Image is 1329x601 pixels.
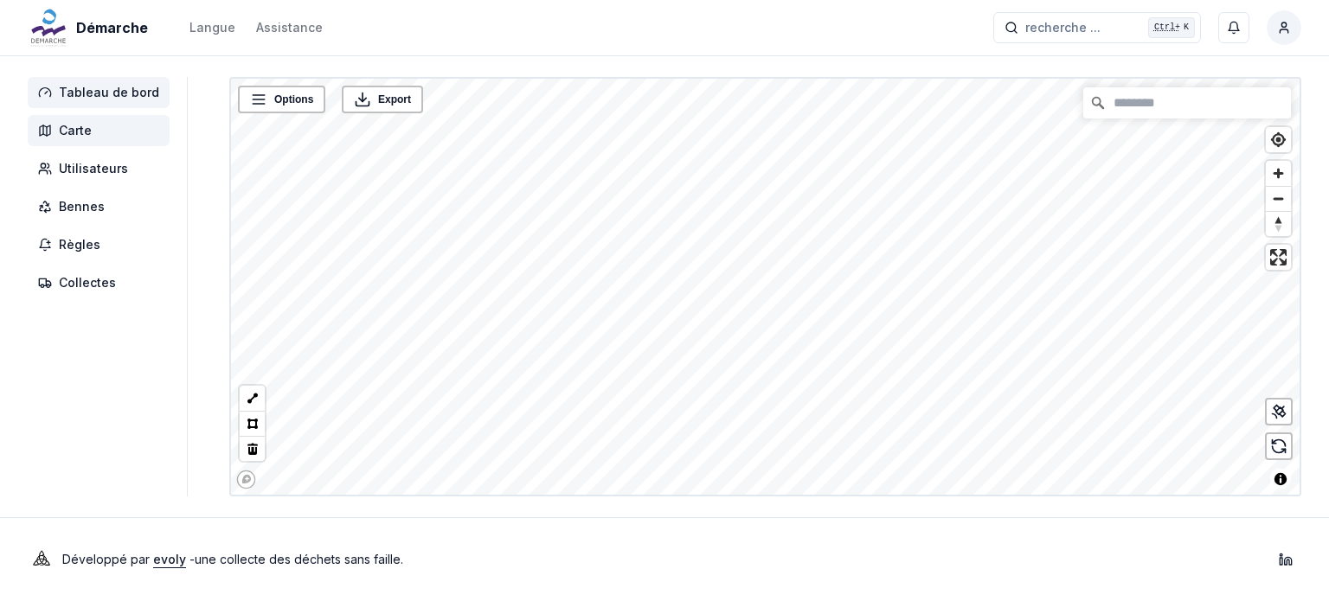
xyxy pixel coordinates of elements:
[1083,87,1291,118] input: Chercher
[59,198,105,215] span: Bennes
[1266,212,1291,236] span: Reset bearing to north
[1266,187,1291,211] span: Zoom out
[59,236,100,253] span: Règles
[1266,161,1291,186] button: Zoom in
[189,19,235,36] div: Langue
[1266,127,1291,152] button: Find my location
[231,79,1310,499] canvas: Map
[28,267,177,298] a: Collectes
[28,7,69,48] img: Démarche Logo
[28,229,177,260] a: Règles
[378,91,411,108] span: Export
[240,386,265,411] button: LineString tool (l)
[1025,19,1101,36] span: recherche ...
[274,91,313,108] span: Options
[189,17,235,38] button: Langue
[153,552,186,566] a: evoly
[1266,186,1291,211] button: Zoom out
[240,411,265,436] button: Polygon tool (p)
[1266,245,1291,270] button: Enter fullscreen
[28,153,177,184] a: Utilisateurs
[28,191,177,222] a: Bennes
[28,115,177,146] a: Carte
[236,470,256,489] a: Mapbox logo
[59,122,92,139] span: Carte
[59,160,128,177] span: Utilisateurs
[240,436,265,461] button: Delete
[59,274,116,291] span: Collectes
[28,546,55,573] img: Evoly Logo
[59,84,159,101] span: Tableau de bord
[28,17,155,38] a: Démarche
[28,77,177,108] a: Tableau de bord
[1270,469,1291,489] button: Toggle attribution
[1266,211,1291,236] button: Reset bearing to north
[256,17,323,38] a: Assistance
[62,547,403,572] p: Développé par - une collecte des déchets sans faille .
[993,12,1201,43] button: recherche ...Ctrl+K
[76,17,148,38] span: Démarche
